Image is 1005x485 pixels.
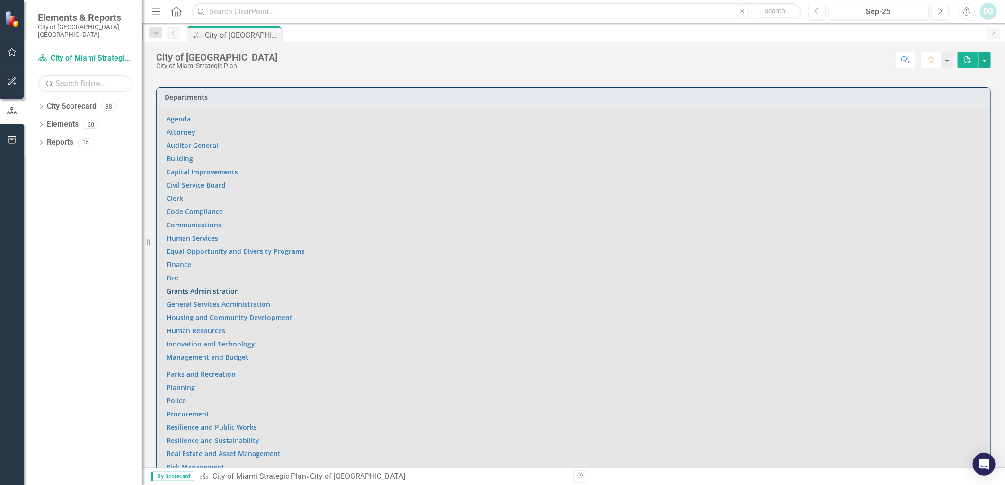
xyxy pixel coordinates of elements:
[38,12,132,23] span: Elements & Reports
[310,472,405,481] div: City of [GEOGRAPHIC_DATA]
[167,194,183,203] a: Clerk
[47,137,73,148] a: Reports
[38,23,132,39] small: City of [GEOGRAPHIC_DATA], [GEOGRAPHIC_DATA]
[167,449,281,458] a: Real Estate and Asset Management
[973,453,996,476] div: Open Intercom Messenger
[167,370,236,379] a: Parks and Recreation
[167,154,193,163] a: Building
[167,128,195,137] a: Attorney
[167,436,259,445] a: Resilience and Sustainability
[199,471,566,482] div: »
[167,207,223,216] a: Code Compliance
[192,3,801,20] input: Search ClearPoint...
[167,234,218,242] a: Human Services
[167,396,186,405] a: Police
[167,220,221,229] a: Communications
[167,141,218,150] a: Auditor General
[765,7,785,15] span: Search
[167,423,257,432] a: Resilience and Public Works
[167,114,191,123] a: Agenda
[83,121,98,129] div: 60
[751,5,799,18] button: Search
[205,29,279,41] div: City of [GEOGRAPHIC_DATA]
[167,383,195,392] a: Planning
[167,353,248,362] a: Management and Budget
[212,472,306,481] a: City of Miami Strategic Plan
[832,6,926,17] div: Sep-25
[167,409,209,418] a: Procurement
[38,75,132,92] input: Search Below...
[167,462,224,471] a: Risk Management
[167,247,305,256] a: Equal Opportunity and Diversity Programs
[167,273,178,282] a: Fire
[38,53,132,64] a: City of Miami Strategic Plan
[980,3,997,20] button: DG
[167,300,270,309] a: General Services Administration
[47,101,97,112] a: City Scorecard
[167,313,292,322] a: Housing and Community Development
[156,62,277,69] div: City of Miami Strategic Plan
[5,11,21,27] img: ClearPoint Strategy
[78,139,93,147] div: 15
[829,3,929,20] button: Sep-25
[167,326,225,335] a: Human Resources
[47,119,79,130] a: Elements
[167,260,191,269] a: Finance
[167,167,238,176] a: Capital Improvements
[156,52,277,62] div: City of [GEOGRAPHIC_DATA]
[167,339,255,348] a: Innovation and Technology
[101,103,116,111] div: 38
[151,472,194,481] span: By Scorecard
[167,181,226,190] a: Civil Service Board
[165,94,986,101] h3: Departments
[167,286,239,295] a: Grants Administration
